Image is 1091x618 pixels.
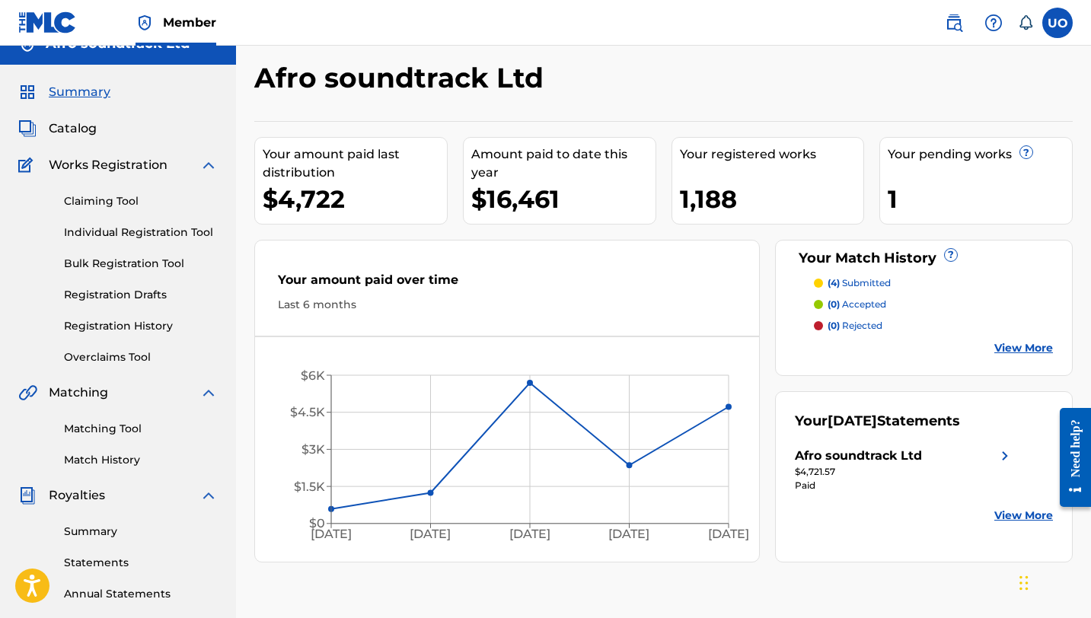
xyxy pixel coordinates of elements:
[64,586,218,602] a: Annual Statements
[311,527,352,541] tspan: [DATE]
[945,14,963,32] img: search
[64,452,218,468] a: Match History
[136,14,154,32] img: Top Rightsholder
[18,11,77,33] img: MLC Logo
[49,156,167,174] span: Works Registration
[828,413,877,429] span: [DATE]
[309,516,325,530] tspan: $0
[64,287,218,303] a: Registration Drafts
[49,486,105,505] span: Royalties
[509,527,550,541] tspan: [DATE]
[64,349,218,365] a: Overclaims Tool
[64,421,218,437] a: Matching Tool
[828,320,840,331] span: (0)
[263,182,447,216] div: $4,722
[64,225,218,241] a: Individual Registration Tool
[828,276,891,290] p: submitted
[795,447,1014,492] a: Afro soundtrack Ltdright chevron icon$4,721.57Paid
[814,298,1053,311] a: (0) accepted
[795,411,960,432] div: Your Statements
[945,249,957,261] span: ?
[984,14,1003,32] img: help
[1048,396,1091,518] iframe: Resource Center
[795,465,1014,479] div: $4,721.57
[828,298,840,310] span: (0)
[254,61,551,95] h2: Afro soundtrack Ltd
[49,83,110,101] span: Summary
[18,119,37,138] img: Catalog
[996,447,1014,465] img: right chevron icon
[18,83,110,101] a: SummarySummary
[18,384,37,402] img: Matching
[888,182,1072,216] div: 1
[278,271,736,297] div: Your amount paid over time
[795,447,922,465] div: Afro soundtrack Ltd
[471,182,656,216] div: $16,461
[49,119,97,138] span: Catalog
[994,340,1053,356] a: View More
[199,486,218,505] img: expand
[680,145,864,164] div: Your registered works
[795,479,1014,492] div: Paid
[163,14,216,31] span: Member
[814,319,1053,333] a: (0) rejected
[680,182,864,216] div: 1,188
[18,486,37,505] img: Royalties
[199,156,218,174] img: expand
[64,555,218,571] a: Statements
[301,442,325,457] tspan: $3K
[1020,146,1032,158] span: ?
[814,276,1053,290] a: (4) submitted
[294,479,325,494] tspan: $1.5K
[301,368,325,383] tspan: $6K
[64,524,218,540] a: Summary
[18,119,97,138] a: CatalogCatalog
[199,384,218,402] img: expand
[278,297,736,313] div: Last 6 months
[939,8,969,38] a: Public Search
[263,145,447,182] div: Your amount paid last distribution
[708,527,749,541] tspan: [DATE]
[828,277,840,288] span: (4)
[828,319,882,333] p: rejected
[64,193,218,209] a: Claiming Tool
[888,145,1072,164] div: Your pending works
[1019,560,1029,606] div: Drag
[978,8,1009,38] div: Help
[64,318,218,334] a: Registration History
[1018,15,1033,30] div: Notifications
[994,508,1053,524] a: View More
[18,83,37,101] img: Summary
[410,527,451,541] tspan: [DATE]
[290,405,325,419] tspan: $4.5K
[795,248,1053,269] div: Your Match History
[608,527,649,541] tspan: [DATE]
[18,156,38,174] img: Works Registration
[828,298,886,311] p: accepted
[471,145,656,182] div: Amount paid to date this year
[1015,545,1091,618] iframe: Chat Widget
[49,384,108,402] span: Matching
[1042,8,1073,38] div: User Menu
[64,256,218,272] a: Bulk Registration Tool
